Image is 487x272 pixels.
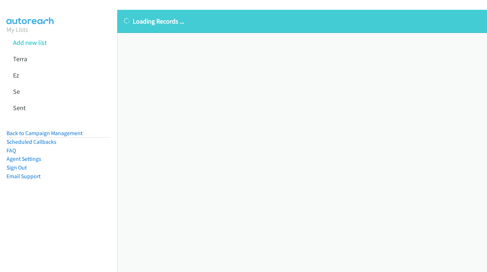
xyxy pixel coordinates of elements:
a: Back to Campaign Management [7,130,82,137]
a: Email Support [7,173,41,180]
a: Sent [13,104,26,112]
a: Se [13,87,20,96]
a: Add new list [13,38,47,47]
a: Terra [13,55,27,63]
a: Scheduled Callbacks [7,138,56,145]
a: Ez [13,71,19,79]
a: My Lists [7,25,28,34]
a: Sign Out [7,164,27,171]
a: Agent Settings [7,155,41,162]
a: FAQ [7,147,16,154]
p: Loading Records ... [124,16,480,26]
